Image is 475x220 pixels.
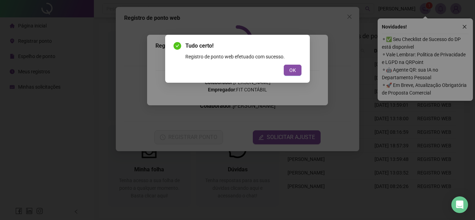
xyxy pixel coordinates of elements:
[451,196,468,213] div: Open Intercom Messenger
[174,42,181,50] span: check-circle
[185,53,301,60] div: Registro de ponto web efetuado com sucesso.
[284,65,301,76] button: OK
[289,66,296,74] span: OK
[185,42,301,50] span: Tudo certo!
